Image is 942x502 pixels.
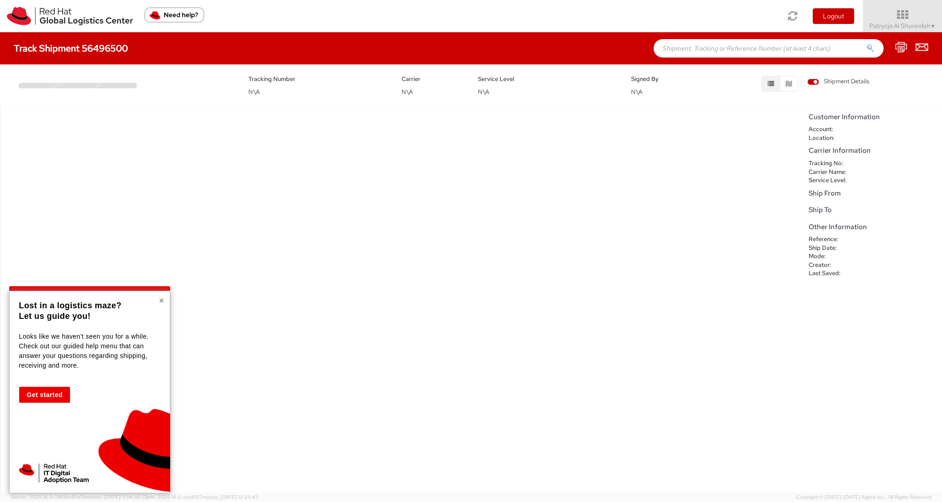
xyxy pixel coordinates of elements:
span: ▼ [931,23,936,30]
dt: Service Level: [802,176,861,185]
h5: Tracking Number [248,76,388,82]
dt: Creator: [802,261,861,270]
h5: Carrier [402,76,465,82]
input: Shipment, Tracking or Reference Number (at least 4 chars) [654,39,884,58]
span: N\A [478,88,489,96]
span: master, [DATE] 11:54:36 [86,494,140,500]
span: Server: 2025.16.0-21b0bc45e7b [11,494,140,500]
h5: Carrier Information [809,147,937,155]
h5: Customer Information [809,113,937,121]
span: N\A [631,88,643,96]
label: Shipment Details [807,77,869,87]
span: Client: 2025.14.0-cea8157 [142,494,258,500]
button: Close [159,296,164,305]
h5: Ship From [809,190,937,197]
span: N\A [402,88,413,96]
dt: Account: [802,125,861,134]
img: rh-logistics-00dfa346123c4ec078e1.svg [7,7,133,25]
span: master, [DATE] 12:25:43 [202,494,258,500]
button: Logout [813,8,854,24]
dt: Location: [802,134,861,143]
strong: Let us guide you! [19,312,91,321]
h5: Service Level [478,76,617,82]
button: Need help? [144,7,204,23]
dt: Carrier Name: [802,168,861,177]
button: Get started [19,387,70,403]
h5: Ship To [809,206,937,214]
p: Looks like we haven't seen you for a while. Check out our guided help menu that can answer your q... [19,332,158,370]
h5: Signed By [631,76,694,82]
span: N\A [248,88,260,96]
strong: Lost in a logistics maze? [19,301,121,310]
dt: Reference: [802,235,861,244]
h5: Other Information [809,223,937,231]
dt: Last Saved: [802,269,861,278]
span: Patrycja Al Shureideh [869,22,936,30]
dt: Tracking No: [802,159,861,168]
dt: Ship Date: [802,244,861,253]
span: Copyright © [DATE]-[DATE] Agistix Inc., All Rights Reserved [796,494,931,501]
span: Shipment Details [807,77,869,86]
h4: Track Shipment 56496500 [14,43,128,53]
dt: Mode: [802,252,861,261]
